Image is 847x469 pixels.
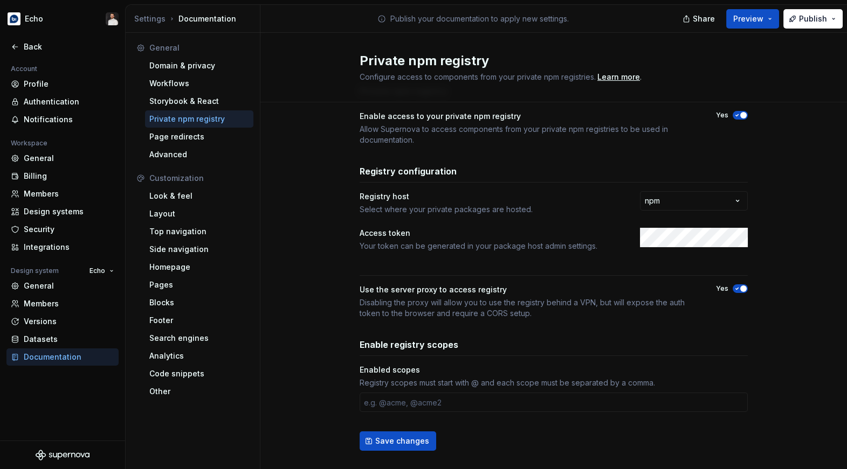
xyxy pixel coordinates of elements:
div: Allow Supernova to access components from your private npm registries to be used in documentation. [360,124,697,145]
div: Design systems [24,206,114,217]
button: Publish [783,9,843,29]
a: Footer [145,312,253,329]
div: Workspace [6,137,52,150]
svg: Supernova Logo [36,450,89,460]
div: Footer [149,315,249,326]
div: Select where your private packages are hosted. [360,204,621,215]
div: Pages [149,279,249,290]
div: Profile [24,79,114,89]
a: Storybook & React [145,93,253,110]
a: Documentation [6,348,119,366]
a: Members [6,185,119,202]
a: Side navigation [145,241,253,258]
a: Layout [145,205,253,222]
img: d177ba8e-e3fd-4a4c-acd4-2f63079db987.png [8,12,20,25]
div: Members [24,298,114,309]
div: Back [24,41,114,52]
button: Share [677,9,722,29]
a: Private npm registry [145,110,253,128]
div: Domain & privacy [149,60,249,71]
input: e.g. @acme, @acme2 [360,393,748,412]
a: Billing [6,167,119,185]
a: General [6,277,119,295]
span: Save changes [375,436,429,446]
a: Domain & privacy [145,57,253,74]
div: Code snippets [149,368,249,379]
div: Advanced [149,149,249,160]
div: Customization [149,173,249,184]
div: Documentation [24,352,114,362]
div: Side navigation [149,244,249,255]
a: Page redirects [145,128,253,145]
div: Versions [24,316,114,327]
div: Echo [25,13,43,24]
div: Settings [134,13,166,24]
label: Yes [716,111,728,120]
div: Billing [24,171,114,181]
div: Blocks [149,297,249,308]
div: Access token [360,228,621,239]
a: Notifications [6,111,119,128]
div: Search engines [149,333,249,344]
div: Registry scopes must start with @ and each scope must be separated by a comma. [360,377,748,388]
div: General [149,43,249,53]
div: Analytics [149,351,249,361]
div: Members [24,188,114,199]
label: Yes [716,284,728,293]
a: Security [6,221,119,238]
div: Design system [6,264,63,277]
a: Code snippets [145,365,253,382]
a: Versions [6,313,119,330]
p: Publish your documentation to apply new settings. [390,13,569,24]
div: Registry host [360,191,621,202]
div: Use the server proxy to access registry [360,284,697,295]
div: Authentication [24,96,114,107]
a: Authentication [6,93,119,110]
div: Other [149,386,249,397]
a: General [6,150,119,167]
div: Homepage [149,262,249,272]
div: Enabled scopes [360,365,748,375]
div: Page redirects [149,131,249,142]
h3: Registry configuration [360,165,457,178]
a: Profile [6,75,119,93]
a: Back [6,38,119,55]
div: Security [24,224,114,235]
div: Your token can be generated in your package host admin settings. [360,241,621,251]
a: Other [145,383,253,400]
a: Learn more [597,72,640,82]
button: Save changes [360,431,436,451]
span: Configure access to components from your private npm registries. [360,72,596,81]
div: Documentation [134,13,256,24]
a: Homepage [145,258,253,276]
a: Blocks [145,294,253,311]
a: Design systems [6,203,119,220]
div: Disabling the proxy will allow you to use the registry behind a VPN, but will expose the auth tok... [360,297,697,319]
div: Layout [149,208,249,219]
a: Look & feel [145,187,253,205]
a: Pages [145,276,253,293]
span: Publish [799,13,827,24]
div: Datasets [24,334,114,345]
span: Share [693,13,715,24]
a: Analytics [145,347,253,365]
a: Search engines [145,330,253,347]
a: Workflows [145,75,253,92]
div: General [24,281,114,291]
img: Ben Alexander [106,12,119,25]
div: Top navigation [149,226,249,237]
div: Workflows [149,78,249,89]
div: Account [6,62,42,75]
div: Enable access to your private npm registry [360,111,697,122]
h3: Enable registry scopes [360,338,458,351]
div: Notifications [24,114,114,125]
div: Storybook & React [149,96,249,107]
div: Look & feel [149,191,249,201]
span: Echo [89,267,105,275]
a: Datasets [6,331,119,348]
div: Private npm registry [149,114,249,124]
h2: Private npm registry [360,52,735,69]
div: Integrations [24,242,114,253]
button: EchoBen Alexander [2,7,123,31]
